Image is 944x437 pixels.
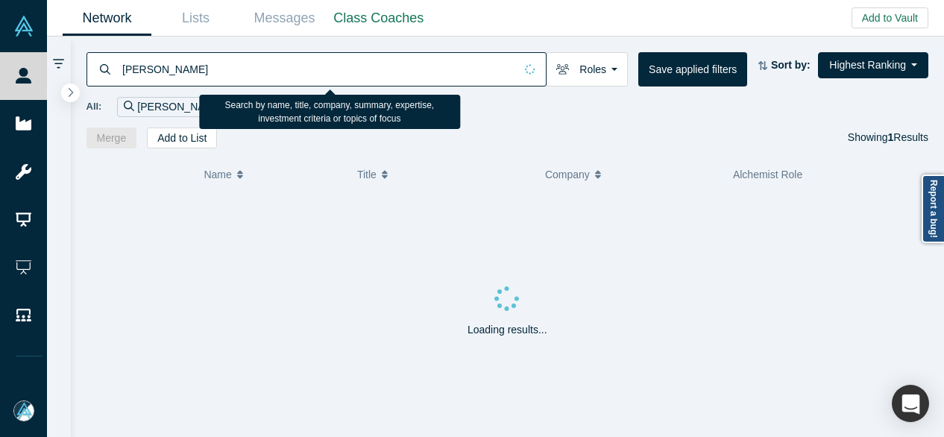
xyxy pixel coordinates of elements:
[147,128,217,148] button: Add to List
[852,7,928,28] button: Add to Vault
[13,400,34,421] img: Mia Scott's Account
[117,97,241,117] div: [PERSON_NAME]
[329,1,429,36] a: Class Coaches
[888,131,894,143] strong: 1
[818,52,928,78] button: Highest Ranking
[922,175,944,243] a: Report a bug!
[733,169,802,180] span: Alchemist Role
[546,52,628,87] button: Roles
[240,1,329,36] a: Messages
[86,99,102,114] span: All:
[771,59,811,71] strong: Sort by:
[13,16,34,37] img: Alchemist Vault Logo
[151,1,240,36] a: Lists
[223,98,234,116] button: Remove Filter
[848,128,928,148] div: Showing
[63,1,151,36] a: Network
[204,159,342,190] button: Name
[888,131,928,143] span: Results
[468,322,547,338] p: Loading results...
[86,128,137,148] button: Merge
[357,159,377,190] span: Title
[204,159,231,190] span: Name
[545,159,590,190] span: Company
[638,52,747,87] button: Save applied filters
[121,51,515,87] input: Search by name, title, company, summary, expertise, investment criteria or topics of focus
[545,159,717,190] button: Company
[357,159,529,190] button: Title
